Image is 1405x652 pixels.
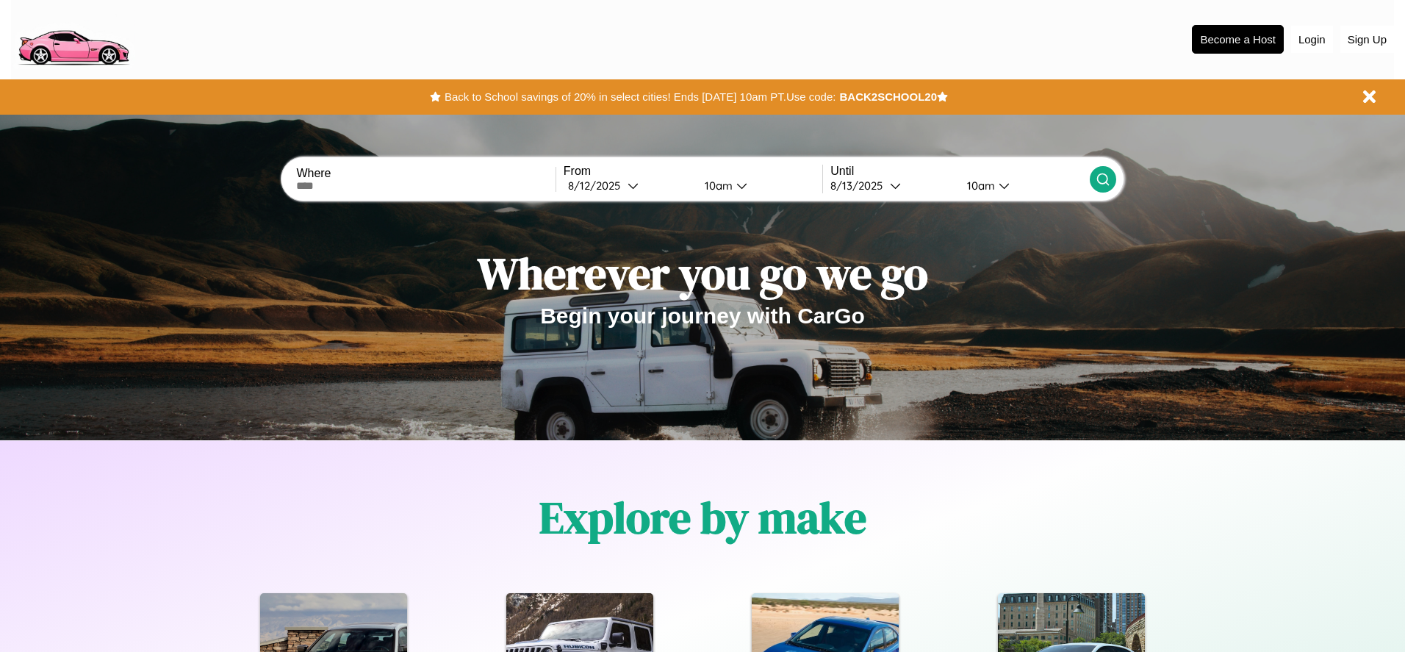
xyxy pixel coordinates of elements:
label: Until [830,165,1089,178]
button: 10am [693,178,822,193]
button: Become a Host [1192,25,1284,54]
div: 8 / 12 / 2025 [568,179,628,193]
h1: Explore by make [539,487,866,548]
button: Login [1291,26,1333,53]
div: 10am [697,179,736,193]
label: From [564,165,822,178]
div: 10am [960,179,999,193]
img: logo [11,7,135,69]
label: Where [296,167,555,180]
button: Sign Up [1340,26,1394,53]
button: 8/12/2025 [564,178,693,193]
button: 10am [955,178,1089,193]
button: Back to School savings of 20% in select cities! Ends [DATE] 10am PT.Use code: [441,87,839,107]
div: 8 / 13 / 2025 [830,179,890,193]
b: BACK2SCHOOL20 [839,90,937,103]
